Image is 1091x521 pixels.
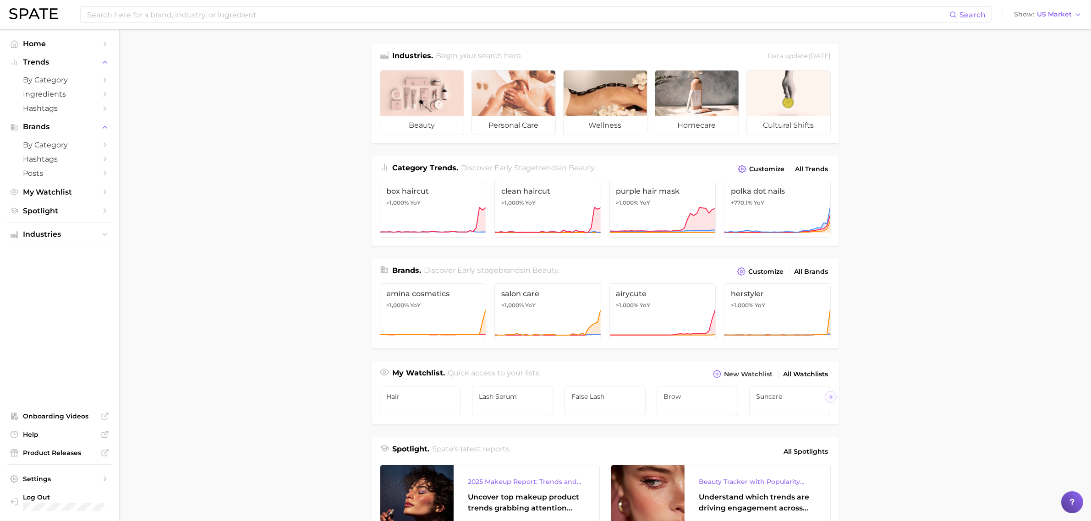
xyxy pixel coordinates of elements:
[735,265,786,278] button: Customize
[23,155,96,163] span: Hashtags
[472,386,554,416] a: Lash Serum
[393,163,459,172] span: Category Trends .
[380,386,461,416] a: Hair
[393,444,430,459] h1: Spotlight.
[23,206,96,215] span: Spotlight
[23,90,96,98] span: Ingredients
[699,476,816,487] div: Beauty Tracker with Popularity Index
[7,138,112,152] a: by Category
[711,368,775,380] button: New Watchlist
[565,386,646,416] a: False Lash
[380,70,464,135] a: beauty
[609,283,716,340] a: airycute>1,000% YoY
[23,493,113,501] span: Log Out
[754,199,764,206] span: YoY
[781,368,831,380] a: All Watchlists
[432,444,511,459] h2: Spate's latest reports.
[724,283,831,340] a: herstyler>1,000% YoY
[471,70,556,135] a: personal care
[525,199,536,206] span: YoY
[616,199,639,206] span: >1,000%
[792,266,831,278] a: All Brands
[532,266,558,275] span: beauty
[525,302,536,309] span: YoY
[699,492,816,514] div: Understand which trends are driving engagement across platforms in the skin, hair, makeup, and fr...
[501,199,524,206] span: >1,000%
[571,393,639,400] span: False Lash
[616,302,639,309] span: >1,000%
[472,116,555,135] span: personal care
[23,449,96,457] span: Product Releases
[663,393,731,400] span: Brow
[1037,12,1072,17] span: US Market
[7,185,112,199] a: My Watchlist
[461,163,596,172] span: Discover Early Stage trends in .
[755,302,765,309] span: YoY
[749,268,784,276] span: Customize
[731,302,753,309] span: >1,000%
[7,152,112,166] a: Hashtags
[7,87,112,101] a: Ingredients
[7,446,112,460] a: Product Releases
[436,50,522,63] h2: Begin your search here.
[393,50,433,63] h1: Industries.
[393,266,422,275] span: Brands .
[731,187,824,195] span: polka dot nails
[7,490,112,514] a: Log out. Currently logged in with e-mail mzreik@lashcoholding.com.
[1012,9,1084,21] button: ShowUS Market
[7,428,112,441] a: Help
[7,228,112,241] button: Industries
[86,7,949,22] input: Search here for a brand, industry, or ingredient
[380,181,487,238] a: box haircut>1,000% YoY
[793,163,831,175] a: All Trends
[640,199,651,206] span: YoY
[23,123,96,131] span: Brands
[9,8,58,19] img: SPATE
[657,386,738,416] a: Brow
[7,472,112,486] a: Settings
[23,412,96,420] span: Onboarding Videos
[393,368,445,380] h1: My Watchlist.
[747,116,830,135] span: cultural shifts
[380,116,464,135] span: beauty
[23,39,96,48] span: Home
[795,268,828,276] span: All Brands
[468,476,585,487] div: 2025 Makeup Report: Trends and Brands to Watch
[387,289,480,298] span: emina cosmetics
[424,266,559,275] span: Discover Early Stage brands in .
[7,204,112,218] a: Spotlight
[756,393,824,400] span: Suncare
[479,393,547,400] span: Lash Serum
[825,391,837,403] button: Scroll Right
[724,181,831,238] a: polka dot nails+770.1% YoY
[501,302,524,309] span: >1,000%
[616,187,709,195] span: purple hair mask
[7,120,112,134] button: Brands
[784,446,828,457] span: All Spotlights
[7,55,112,69] button: Trends
[782,444,831,459] a: All Spotlights
[609,181,716,238] a: purple hair mask>1,000% YoY
[380,283,487,340] a: emina cosmetics>1,000% YoY
[23,475,96,483] span: Settings
[494,283,601,340] a: salon care>1,000% YoY
[795,165,828,173] span: All Trends
[23,430,96,439] span: Help
[749,386,831,416] a: Suncare
[564,116,647,135] span: wellness
[411,199,421,206] span: YoY
[494,181,601,238] a: clean haircut>1,000% YoY
[655,116,739,135] span: homecare
[768,50,831,63] div: Data update: [DATE]
[501,187,594,195] span: clean haircut
[448,368,541,380] h2: Quick access to your lists.
[387,393,455,400] span: Hair
[23,76,96,84] span: by Category
[731,289,824,298] span: herstyler
[23,230,96,239] span: Industries
[1014,12,1034,17] span: Show
[724,370,773,378] span: New Watchlist
[411,302,421,309] span: YoY
[7,409,112,423] a: Onboarding Videos
[7,37,112,51] a: Home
